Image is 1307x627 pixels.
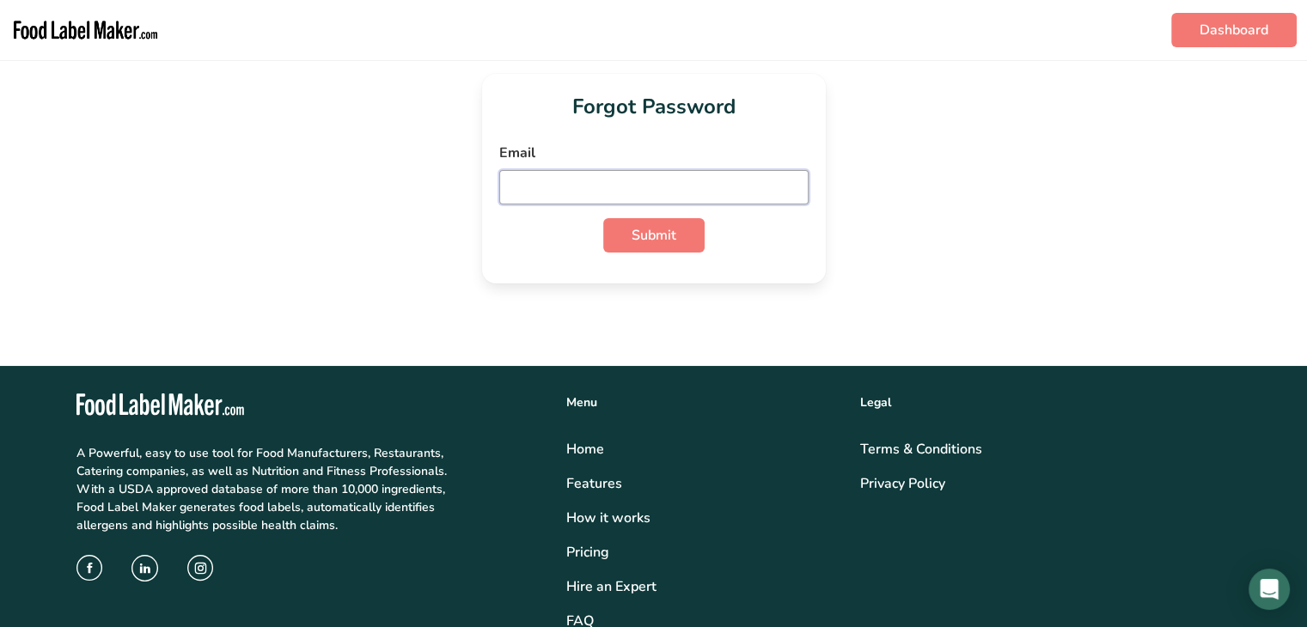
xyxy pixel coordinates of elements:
[566,542,840,563] a: Pricing
[860,393,1231,411] div: Legal
[499,143,809,163] label: Email
[76,444,452,534] p: A Powerful, easy to use tool for Food Manufacturers, Restaurants, Catering companies, as well as ...
[1171,13,1297,47] a: Dashboard
[603,218,705,253] button: Submit
[566,393,840,411] div: Menu
[1249,569,1290,610] div: Open Intercom Messenger
[566,576,840,597] a: Hire an Expert
[860,439,1231,460] a: Terms & Conditions
[566,508,840,528] div: How it works
[632,225,676,246] span: Submit
[566,439,840,460] a: Home
[10,7,161,53] img: Food Label Maker
[566,473,840,494] a: Features
[499,91,809,122] h1: Forgot Password
[860,473,1231,494] a: Privacy Policy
